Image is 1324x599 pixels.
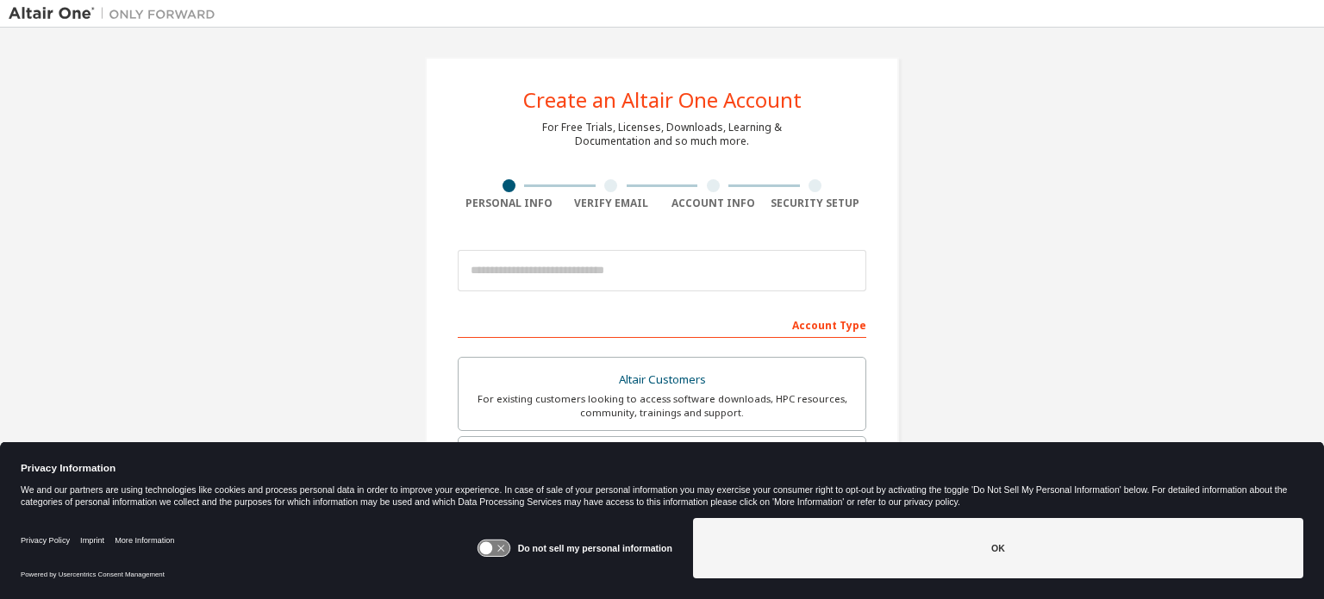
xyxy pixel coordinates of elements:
[458,197,560,210] div: Personal Info
[469,392,855,420] div: For existing customers looking to access software downloads, HPC resources, community, trainings ...
[458,310,866,338] div: Account Type
[469,368,855,392] div: Altair Customers
[523,90,802,110] div: Create an Altair One Account
[765,197,867,210] div: Security Setup
[542,121,782,148] div: For Free Trials, Licenses, Downloads, Learning & Documentation and so much more.
[9,5,224,22] img: Altair One
[560,197,663,210] div: Verify Email
[662,197,765,210] div: Account Info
